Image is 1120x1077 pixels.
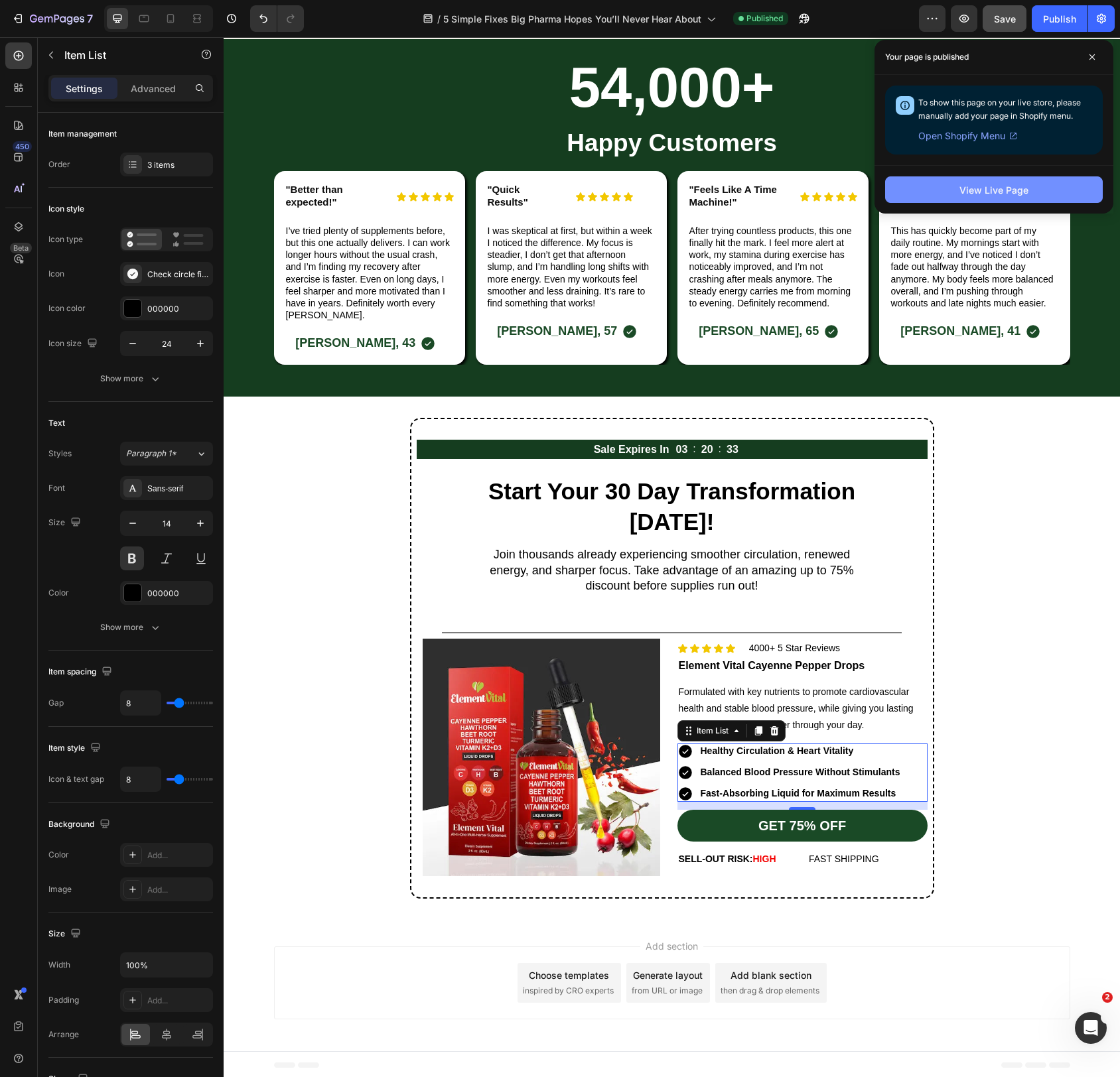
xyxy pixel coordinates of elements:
[475,287,595,300] strong: [PERSON_NAME], 65
[48,335,100,353] div: Icon size
[250,5,304,32] div: Undo/Redo
[885,50,969,64] p: Your page is published
[525,603,703,619] p: 4000+ 5 Star Reviews
[370,407,446,418] span: Sale Expires In
[48,482,65,494] div: Font
[147,588,210,600] div: 000000
[466,147,553,171] strong: "Feels Like A Time Machine!"
[147,159,210,171] div: 3 items
[1032,5,1087,32] button: Publish
[475,728,679,743] div: Rich Text Editor. Editing area: main
[475,706,679,722] div: Rich Text Editor. Editing area: main
[48,367,213,391] button: Show more
[1043,12,1076,26] div: Publish
[48,587,69,599] div: Color
[466,188,628,271] span: After trying countless products, this one finally hit the mark. I feel more alert at work, my sta...
[305,931,385,945] div: Choose templates
[529,816,553,827] span: HIGH
[477,729,677,740] strong: Balanced Blood Pressure Without Stimulants
[477,708,630,719] strong: Healthy Circulation & Heart Vitality
[408,948,479,960] span: from URL or image
[453,406,464,418] div: 03
[478,406,490,418] div: 20
[264,147,305,171] strong: "Quick Results"
[48,158,70,170] div: Order
[126,448,176,460] span: Paragraph 1*
[1102,992,1113,1003] span: 2
[66,82,103,95] p: Settings
[5,5,99,32] button: 7
[455,814,573,830] p: SELL-OUT RISK:
[299,948,390,960] span: inspired by CRO experts
[100,621,162,634] div: Show more
[13,141,32,152] div: 450
[87,11,93,27] p: 7
[147,850,210,861] div: Add...
[1075,1012,1107,1044] iframe: Intercom live chat
[503,406,515,418] div: 33
[585,814,703,830] p: FAST SHIPPING
[454,773,704,804] a: GET 75% OFF
[273,287,393,300] strong: [PERSON_NAME], 57
[470,688,508,700] div: Item List
[409,931,479,945] div: Generate layout
[48,417,65,429] div: Text
[147,995,210,1007] div: Add...
[147,884,210,896] div: Add...
[48,849,69,861] div: Color
[497,948,596,960] span: then drag & drop elements
[120,442,213,466] button: Paragraph 1*
[455,647,703,697] p: Formulated with key nutrients to promote cardiovascular health and stable blood pressure, while g...
[746,13,783,25] span: Published
[477,751,673,761] strong: Fast-Absorbing Liquid for Maximum Results
[121,953,212,977] input: Auto
[48,615,213,639] button: Show more
[255,510,641,556] p: Join thousands already experiencing smoother circulation, renewed energy, and sharper focus. Take...
[147,269,210,281] div: Check circle filled
[667,147,752,171] strong: "More energy and stamina"
[48,302,86,314] div: Icon color
[48,203,84,215] div: Icon style
[48,268,64,280] div: Icon
[475,749,679,764] div: Rich Text Editor. Editing area: main
[121,767,161,791] input: Auto
[48,448,72,460] div: Styles
[677,287,797,300] strong: [PERSON_NAME], 41
[48,514,84,532] div: Size
[100,372,162,385] div: Show more
[667,188,830,271] span: This has quickly become part of my daily routine. My mornings start with more energy, and I’ve no...
[507,931,588,945] div: Add blank section
[48,925,84,943] div: Size
[918,97,1081,121] span: To show this page on your live store, please manually add your page in Shopify menu.
[121,691,161,715] input: Auto
[131,82,176,95] p: Advanced
[48,994,79,1006] div: Padding
[959,183,1028,197] div: View Live Page
[535,781,622,796] p: GET 75% OFF
[48,773,104,785] div: Icon & text gap
[495,405,498,419] p: :
[199,602,437,839] img: gempages_572334903757112472-ff61058e-12e4-47f5-ab65-81e1271bace9.webp
[48,739,104,757] div: Item style
[264,188,429,271] span: I was skeptical at first, but within a week I noticed the difference. My focus is steadier, I don...
[437,12,441,26] span: /
[224,37,1120,1077] iframe: Design area
[443,12,701,26] span: 5 Simple Fixes Big Pharma Hopes You’ll Never Hear About
[885,176,1103,203] button: View Live Page
[48,1029,79,1041] div: Arrange
[147,303,210,315] div: 000000
[48,233,83,245] div: Icon type
[455,623,642,634] span: Element Vital Cayenne Pepper Drops
[417,902,480,916] span: Add section
[48,128,117,140] div: Item management
[147,483,210,495] div: Sans-serif
[48,816,113,834] div: Background
[469,405,472,419] p: :
[48,959,70,971] div: Width
[48,883,72,895] div: Image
